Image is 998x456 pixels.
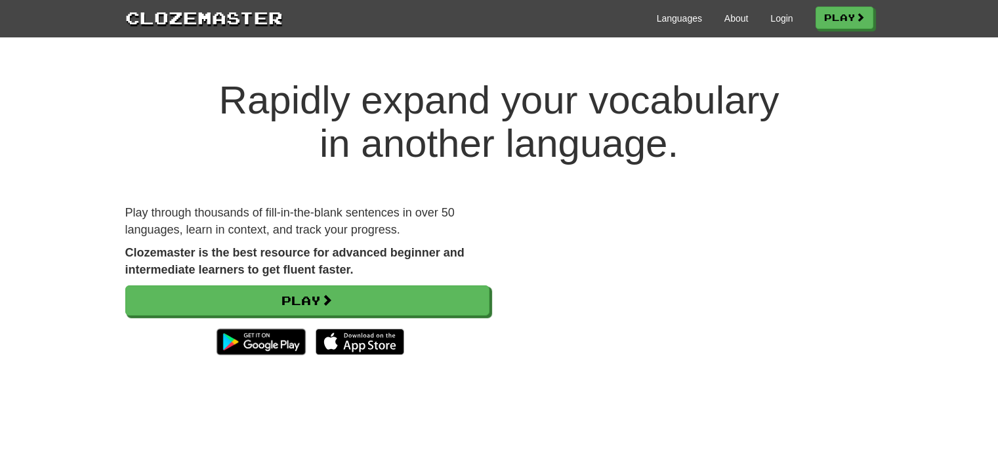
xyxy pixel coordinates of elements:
[210,322,312,362] img: Get it on Google Play
[770,12,793,25] a: Login
[316,329,404,355] img: Download_on_the_App_Store_Badge_US-UK_135x40-25178aeef6eb6b83b96f5f2d004eda3bffbb37122de64afbaef7...
[125,285,489,316] a: Play
[657,12,702,25] a: Languages
[724,12,749,25] a: About
[816,7,873,29] a: Play
[125,205,489,238] p: Play through thousands of fill-in-the-blank sentences in over 50 languages, learn in context, and...
[125,5,283,30] a: Clozemaster
[125,246,465,276] strong: Clozemaster is the best resource for advanced beginner and intermediate learners to get fluent fa...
